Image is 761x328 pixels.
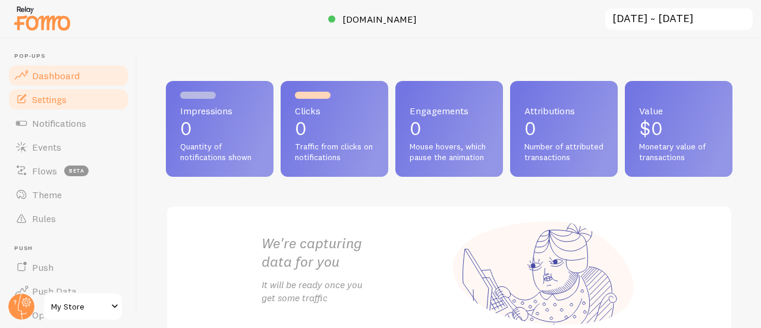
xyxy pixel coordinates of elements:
[32,189,62,201] span: Theme
[295,142,374,163] span: Traffic from clicks on notifications
[7,279,130,303] a: Push Data
[43,292,123,321] a: My Store
[524,142,603,163] span: Number of attributed transactions
[7,183,130,207] a: Theme
[180,106,259,115] span: Impressions
[524,119,603,138] p: 0
[295,119,374,138] p: 0
[262,234,449,271] h2: We're capturing data for you
[295,106,374,115] span: Clicks
[7,64,130,88] a: Dashboard
[32,213,56,224] span: Rules
[32,93,67,105] span: Settings
[32,261,54,273] span: Push
[32,70,80,82] span: Dashboard
[32,285,77,297] span: Push Data
[7,88,130,111] a: Settings
[639,117,663,140] span: $0
[639,142,718,163] span: Monetary value of transactions
[32,141,61,153] span: Events
[7,159,130,183] a: Flows beta
[51,299,108,314] span: My Store
[410,142,489,163] span: Mouse hovers, which pause the animation
[7,135,130,159] a: Events
[262,278,449,305] p: It will be ready once you get some traffic
[32,165,57,177] span: Flows
[410,119,489,138] p: 0
[12,3,72,33] img: fomo-relay-logo-orange.svg
[180,119,259,138] p: 0
[7,111,130,135] a: Notifications
[410,106,489,115] span: Engagements
[7,207,130,230] a: Rules
[32,117,86,129] span: Notifications
[7,255,130,279] a: Push
[180,142,259,163] span: Quantity of notifications shown
[14,245,130,252] span: Push
[64,165,89,176] span: beta
[639,106,718,115] span: Value
[14,52,130,60] span: Pop-ups
[524,106,603,115] span: Attributions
